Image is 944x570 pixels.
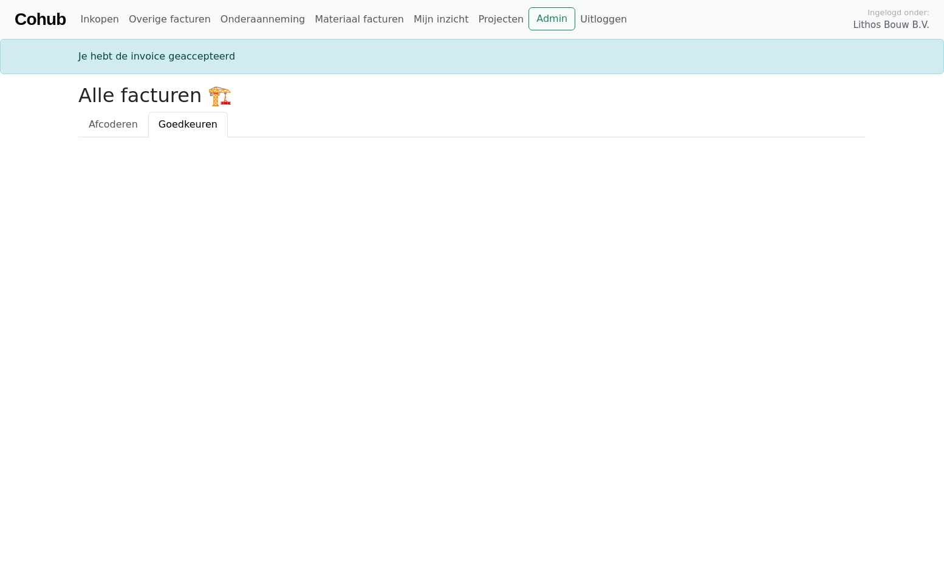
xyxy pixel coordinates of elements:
a: Onderaanneming [216,7,310,32]
a: Cohub [15,5,66,34]
a: Admin [528,7,575,30]
a: Materiaal facturen [310,7,409,32]
span: Lithos Bouw B.V. [853,18,929,32]
span: Ingelogd onder: [867,7,929,18]
span: Afcoderen [89,118,138,130]
a: Goedkeuren [148,112,228,137]
h2: Alle facturen 🏗️ [78,84,866,107]
div: Je hebt de invoice geaccepteerd [71,49,873,64]
span: Goedkeuren [159,118,217,130]
a: Inkopen [75,7,123,32]
a: Overige facturen [124,7,216,32]
a: Projecten [473,7,528,32]
a: Uitloggen [575,7,632,32]
a: Afcoderen [78,112,148,137]
a: Mijn inzicht [409,7,474,32]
